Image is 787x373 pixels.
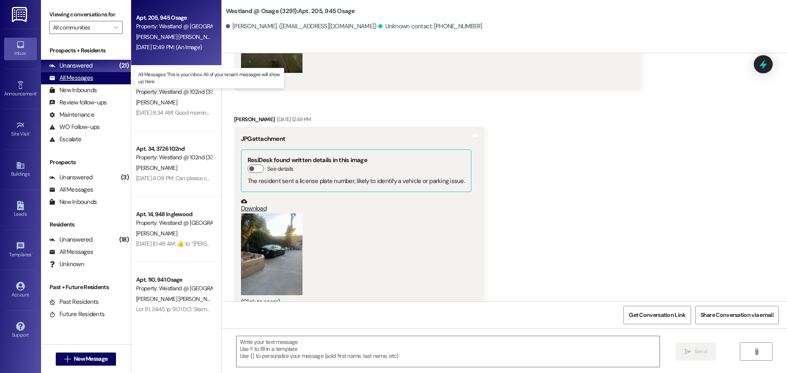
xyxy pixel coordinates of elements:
span: [PERSON_NAME] [PERSON_NAME] [136,295,222,303]
input: All communities [53,21,109,34]
div: Prospects + Residents [41,46,131,55]
div: Residents [41,220,131,229]
button: New Message [56,353,116,366]
a: Templates • [4,239,37,261]
i:  [753,348,760,355]
div: [DATE] 4:09 PM: Can please confirm if you received my message. Thank you [136,174,317,182]
p: All Messages: This is your inbox. All of your tenant messages will show up here. [138,71,281,85]
div: Apt. 110, 941 Osage [136,276,212,284]
div: Apt. 14, 948 Inglewood [136,210,212,219]
div: Escalate [49,135,81,144]
img: ResiDesk Logo [12,7,29,22]
div: WO Follow-ups [49,123,100,131]
button: Zoom image [241,213,303,295]
div: Prospects [41,158,131,167]
a: Inbox [4,38,37,60]
div: [DATE] 12:49 PM: (An Image) [136,43,202,51]
div: Property: Westland @ [GEOGRAPHIC_DATA] (3291) [136,284,212,293]
div: [DATE] 10:48 AM: ​👍​ to “ [PERSON_NAME] (Westland @ [GEOGRAPHIC_DATA] (3272)): I am still waiting... [136,240,498,247]
span: [PERSON_NAME] [136,164,177,172]
label: Viewing conversations for [49,8,123,21]
div: New Inbounds [49,198,97,206]
a: Support [4,319,37,341]
i:  [685,348,691,355]
div: Past + Future Residents [41,283,131,292]
div: [PERSON_NAME]. ([EMAIL_ADDRESS][DOMAIN_NAME]) [226,22,377,31]
span: [PERSON_NAME] [136,99,177,106]
span: • [30,130,31,136]
div: Maintenance [49,111,94,119]
button: Share Conversation via email [695,306,779,324]
div: Property: Westland @ [GEOGRAPHIC_DATA] (3272) [136,219,212,227]
div: (3) [119,171,131,184]
div: (Click to zoom) [241,75,628,84]
i:  [64,356,71,362]
div: Past Residents [49,298,99,306]
div: Apt. 34, 3726 102nd [136,145,212,153]
span: [PERSON_NAME] [136,230,177,237]
span: • [32,251,33,256]
b: ResiDesk found written details in this image [248,156,367,164]
div: [DATE] 8:34 AM: Good morning! I am currently still at home, so please knock before entering in ca... [136,109,437,116]
a: Site Visit • [4,118,37,140]
div: Unanswered [49,235,93,244]
div: All Messages [49,185,93,194]
div: [PERSON_NAME] [234,115,484,127]
div: Property: Westland @ 102nd (3307) [136,88,212,96]
i:  [114,24,118,31]
div: Review follow-ups [49,98,107,107]
div: (Click to zoom) [241,298,471,306]
div: [DATE] 12:49 PM [275,115,311,124]
button: Send [676,342,716,361]
div: All Messages [49,248,93,256]
div: Apt. 205, 945 Osage [136,14,212,22]
span: New Message [74,355,107,363]
div: Unanswered [49,173,93,182]
b: Westland @ Osage (3291): Apt. 205, 945 Osage [226,7,355,16]
div: All Messages [49,74,93,82]
div: Property: Westland @ 102nd (3307) [136,153,212,162]
a: Buildings [4,158,37,181]
span: • [36,90,38,95]
div: Unknown [49,260,84,269]
a: Download [241,198,471,212]
div: (18) [117,233,131,246]
span: Send [694,347,707,356]
div: Unknown contact: [PHONE_NUMBER] [378,22,482,31]
div: New Inbounds [49,86,97,95]
span: Share Conversation via email [701,311,773,319]
div: Property: Westland @ [GEOGRAPHIC_DATA] (3291) [136,22,212,31]
a: Leads [4,199,37,221]
label: See details [267,165,293,173]
a: Account [4,279,37,301]
div: The resident sent a license plate number, likely to identify a vehicle or parking issue. [248,177,465,185]
div: Unanswered [49,61,93,70]
b: JPG attachment [241,135,285,143]
span: Get Conversation Link [629,311,685,319]
div: (21) [117,59,131,72]
button: Get Conversation Link [623,306,691,324]
div: Future Residents [49,310,105,319]
span: [PERSON_NAME] [PERSON_NAME] [136,33,219,41]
